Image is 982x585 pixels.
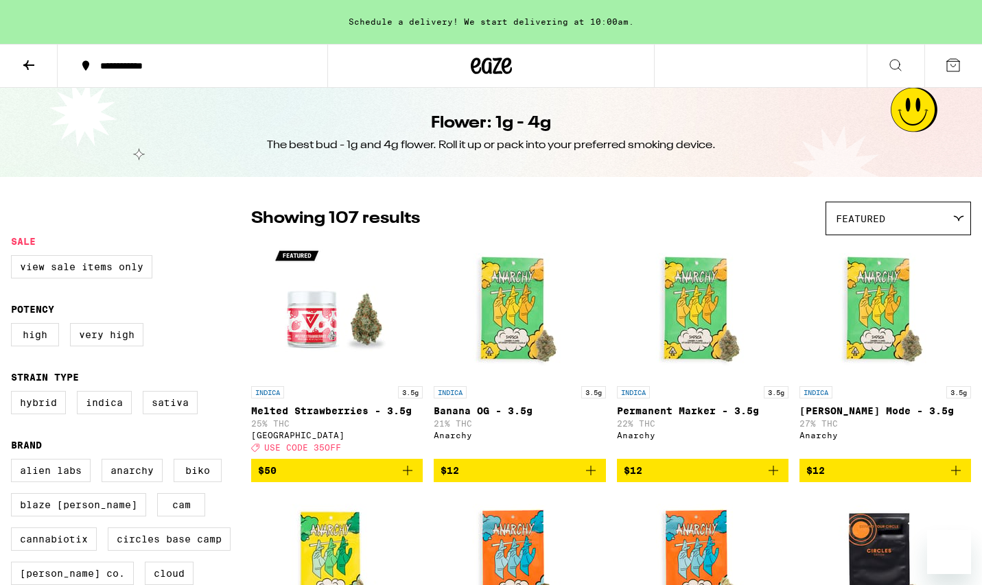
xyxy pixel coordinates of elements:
span: $12 [806,465,825,476]
button: Add to bag [434,459,605,482]
p: 25% THC [251,419,423,428]
p: INDICA [251,386,284,398]
label: View Sale Items Only [11,255,152,278]
label: Very High [70,323,143,346]
p: Showing 107 results [251,207,420,230]
span: USE CODE 35OFF [264,443,341,452]
a: Open page for Banana OG - 3.5g from Anarchy [434,242,605,459]
legend: Strain Type [11,372,79,383]
legend: Sale [11,236,36,247]
a: Open page for Permanent Marker - 3.5g from Anarchy [617,242,788,459]
p: 3.5g [764,386,788,398]
div: [GEOGRAPHIC_DATA] [251,431,423,440]
img: Anarchy - Runtz Mode - 3.5g [817,242,954,379]
button: Add to bag [617,459,788,482]
div: Anarchy [434,431,605,440]
label: Alien Labs [11,459,91,482]
label: Biko [174,459,222,482]
img: Ember Valley - Melted Strawberries - 3.5g [268,242,406,379]
p: [PERSON_NAME] Mode - 3.5g [799,405,971,416]
button: Add to bag [799,459,971,482]
p: 27% THC [799,419,971,428]
label: Cannabiotix [11,527,97,551]
img: Anarchy - Banana OG - 3.5g [451,242,588,379]
p: 21% THC [434,419,605,428]
label: Cloud [145,562,194,585]
p: INDICA [799,386,832,398]
label: Hybrid [11,391,66,414]
span: $50 [258,465,277,476]
button: Add to bag [251,459,423,482]
p: Melted Strawberries - 3.5g [251,405,423,416]
label: Circles Base Camp [108,527,231,551]
iframe: Button to launch messaging window [927,530,971,574]
p: INDICA [617,386,650,398]
h1: Flower: 1g - 4g [431,112,551,135]
a: Open page for Melted Strawberries - 3.5g from Ember Valley [251,242,423,459]
div: The best bud - 1g and 4g flower. Roll it up or pack into your preferred smoking device. [267,138,716,153]
img: Anarchy - Permanent Marker - 3.5g [634,242,771,379]
p: INDICA [434,386,467,398]
label: Sativa [143,391,198,414]
p: 3.5g [398,386,423,398]
label: [PERSON_NAME] Co. [11,562,134,585]
p: 22% THC [617,419,788,428]
div: Anarchy [799,431,971,440]
legend: Potency [11,304,54,315]
a: Open page for Runtz Mode - 3.5g from Anarchy [799,242,971,459]
p: 3.5g [946,386,971,398]
label: High [11,323,59,346]
label: Anarchy [102,459,163,482]
span: $12 [624,465,642,476]
p: 3.5g [581,386,606,398]
label: Blaze [PERSON_NAME] [11,493,146,516]
legend: Brand [11,440,42,451]
p: Banana OG - 3.5g [434,405,605,416]
span: Featured [836,213,885,224]
p: Permanent Marker - 3.5g [617,405,788,416]
label: Indica [77,391,132,414]
div: Anarchy [617,431,788,440]
span: $12 [441,465,459,476]
label: CAM [157,493,205,516]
